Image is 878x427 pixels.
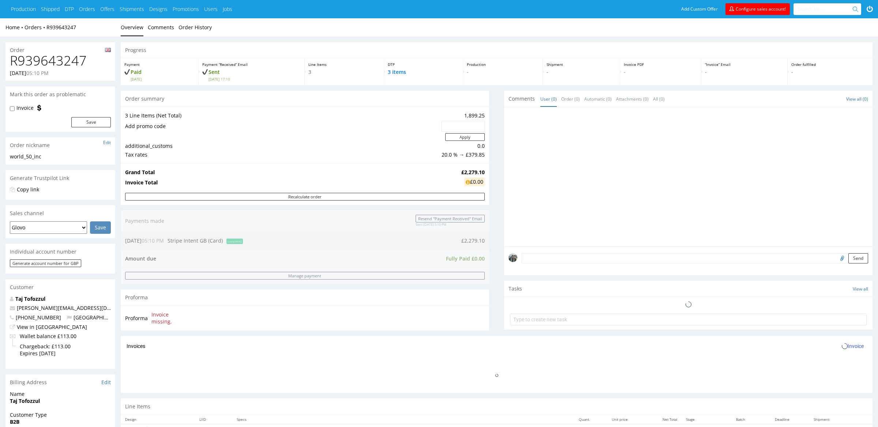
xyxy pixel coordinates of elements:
a: Orders [25,24,46,31]
a: R939643247 [46,24,76,31]
div: Proforma [121,289,489,306]
button: Recalculate order [125,193,485,201]
div: Customer [5,279,115,295]
div: Progress [121,42,873,58]
div: Line Items [121,398,873,415]
a: DTP [65,5,74,13]
span: Customer Type [10,411,111,419]
th: LIID [195,415,233,424]
a: Home [5,24,25,31]
strong: £2,279.10 [461,169,485,176]
span: 05:10 PM [26,70,49,76]
a: View all (0) [846,96,868,102]
a: Copy link [17,186,39,193]
p: [DATE] [10,70,49,77]
td: 1,899.25 [440,111,485,120]
div: Order nickname [5,137,115,153]
div: Generate Trustpilot Link [5,170,115,186]
p: Order fulfilled [791,62,869,67]
button: Invoice [839,342,867,351]
p: Production [467,62,539,67]
span: Invoice missing. [151,311,190,325]
a: Attachments (0) [616,91,649,107]
th: Batch [732,415,770,424]
a: Offers [100,5,115,13]
td: 20.0 % → £379.85 [440,150,485,159]
a: Edit [103,139,111,146]
td: additional_customs [125,142,440,150]
a: Orders [79,5,95,13]
a: Taj Tofozzul [15,295,45,302]
a: Designs [149,5,168,13]
strong: Grand Total [125,169,155,176]
p: Invoice PDF [624,62,697,67]
a: Shipments [120,5,144,13]
div: Order [5,42,115,54]
p: Paid [124,68,195,82]
p: DTP [388,62,459,67]
th: Net Total [632,415,682,424]
p: 3 items [388,68,459,76]
img: icon-invoice-flag.svg [35,104,43,112]
a: Production [11,5,36,13]
td: Add promo code [125,120,440,132]
p: 3 [308,68,380,76]
span: [DATE] [131,76,195,82]
a: Overview [121,18,143,36]
a: Order (0) [561,91,580,107]
img: regular_mini_magick20250702-42-x1tt6f.png [509,253,517,262]
h1: R939643247 [10,53,111,68]
strong: B2B [10,418,19,425]
label: Invoice [16,104,34,112]
span: Comments [509,95,535,102]
p: - [624,68,697,76]
p: - [467,68,539,76]
span: Tasks [509,285,522,292]
span: Expires [DATE] [20,350,76,357]
a: Users [204,5,218,13]
button: Generate account number for GBP [10,259,81,267]
span: [DATE] 17:10 [209,76,301,82]
input: Type to create new task [510,314,867,325]
th: Stage [682,415,732,424]
span: Configure sales account! [736,6,786,12]
span: Name [10,390,111,398]
a: Automatic (0) [584,91,612,107]
a: Configure sales account! [725,3,790,15]
a: Shipped [41,5,60,13]
p: - [705,68,784,76]
th: Quant. [563,415,594,424]
td: Tax rates [125,150,440,159]
a: Order History [179,18,212,36]
td: 3 Line Items (Net Total) [125,111,440,120]
button: Apply [445,133,485,141]
div: Sales channel [5,205,115,221]
th: Specs [232,415,562,424]
span: Chargeback: £113.00 [20,343,76,350]
a: View all [853,286,868,292]
a: Add Custom Offer [677,3,722,15]
strong: Invoice Total [125,179,158,186]
p: Sent [202,68,301,82]
div: £0.00 [464,177,485,186]
th: Deadline [770,415,809,424]
div: Individual account number [5,244,115,260]
th: Design [121,415,195,424]
button: Send [848,253,868,263]
th: Unit price [594,415,632,424]
input: Search for... [798,3,854,15]
a: Comments [148,18,174,36]
div: Billing Address [5,374,115,390]
div: world_50_inc [10,153,111,160]
input: Save [90,221,111,234]
p: Shipment [547,62,616,67]
a: Jobs [223,5,232,13]
span: Wallet balance £113.00 [20,333,76,340]
a: All (0) [653,91,665,107]
a: View in [GEOGRAPHIC_DATA] [17,323,87,330]
p: Payment [124,62,195,67]
a: Edit [101,379,111,386]
span: [GEOGRAPHIC_DATA] [67,314,125,321]
p: Line Items [308,62,380,67]
p: “Invoice” Email [705,62,784,67]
